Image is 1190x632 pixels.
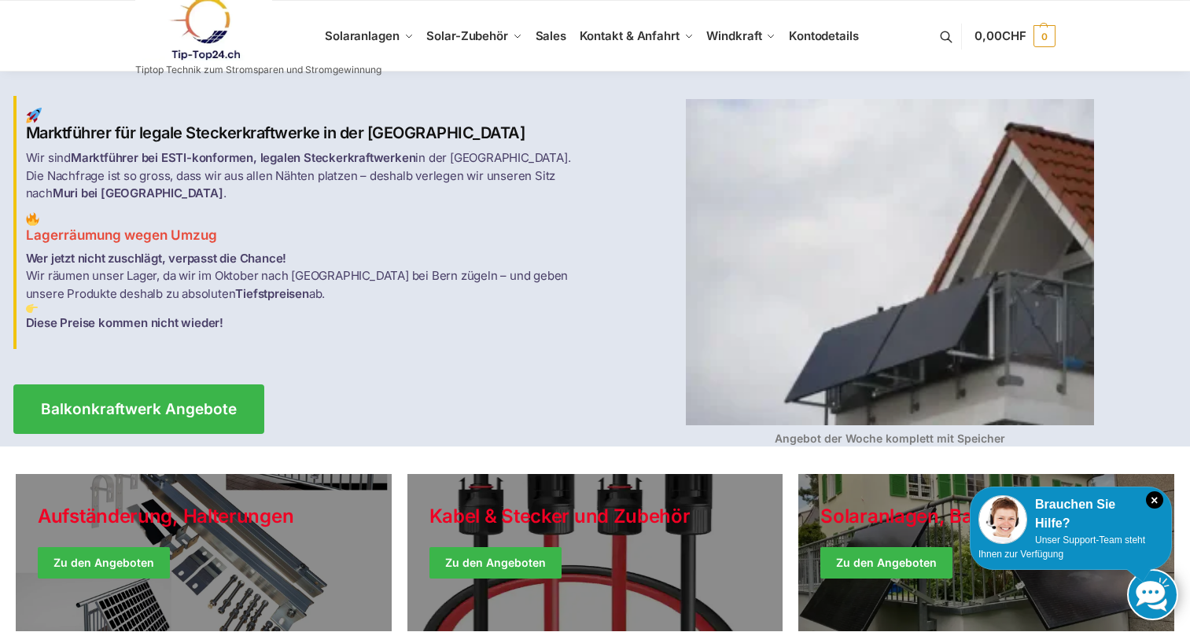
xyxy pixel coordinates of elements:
[978,495,1027,544] img: Customer service
[420,1,529,72] a: Solar-Zubehör
[798,474,1174,631] a: Winter Jackets
[1002,28,1026,43] span: CHF
[974,28,1026,43] span: 0,00
[26,251,287,266] strong: Wer jetzt nicht zuschlägt, verpasst die Chance!
[700,1,783,72] a: Windkraft
[706,28,761,43] span: Windkraft
[426,28,508,43] span: Solar-Zubehör
[536,28,567,43] span: Sales
[325,28,400,43] span: Solaranlagen
[529,1,573,72] a: Sales
[13,384,264,434] a: Balkonkraftwerk Angebote
[1146,491,1163,509] i: Schließen
[26,108,42,123] img: Balkon-Terrassen-Kraftwerke 1
[978,495,1163,533] div: Brauchen Sie Hilfe?
[789,28,859,43] span: Kontodetails
[580,28,680,43] span: Kontakt & Anfahrt
[26,108,586,143] h2: Marktführer für legale Steckerkraftwerke in der [GEOGRAPHIC_DATA]
[783,1,865,72] a: Kontodetails
[26,315,223,330] strong: Diese Preise kommen nicht wieder!
[71,150,415,165] strong: Marktführer bei ESTI-konformen, legalen Steckerkraftwerken
[26,250,586,333] p: Wir räumen unser Lager, da wir im Oktober nach [GEOGRAPHIC_DATA] bei Bern zügeln – und geben unse...
[1033,25,1056,47] span: 0
[775,432,1005,445] strong: Angebot der Woche komplett mit Speicher
[53,186,223,200] strong: Muri bei [GEOGRAPHIC_DATA]
[26,303,38,314] img: Balkon-Terrassen-Kraftwerke 3
[26,212,586,245] h3: Lagerräumung wegen Umzug
[16,474,392,631] a: Holiday Style
[135,65,381,75] p: Tiptop Technik zum Stromsparen und Stromgewinnung
[978,535,1145,560] span: Unser Support-Team steht Ihnen zur Verfügung
[235,286,308,301] strong: Tiefstpreisen
[974,13,1055,60] a: 0,00CHF 0
[26,212,39,226] img: Balkon-Terrassen-Kraftwerke 2
[407,474,783,631] a: Holiday Style
[573,1,700,72] a: Kontakt & Anfahrt
[41,402,237,417] span: Balkonkraftwerk Angebote
[26,149,586,203] p: Wir sind in der [GEOGRAPHIC_DATA]. Die Nachfrage ist so gross, dass wir aus allen Nähten platzen ...
[686,99,1094,425] img: Balkon-Terrassen-Kraftwerke 4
